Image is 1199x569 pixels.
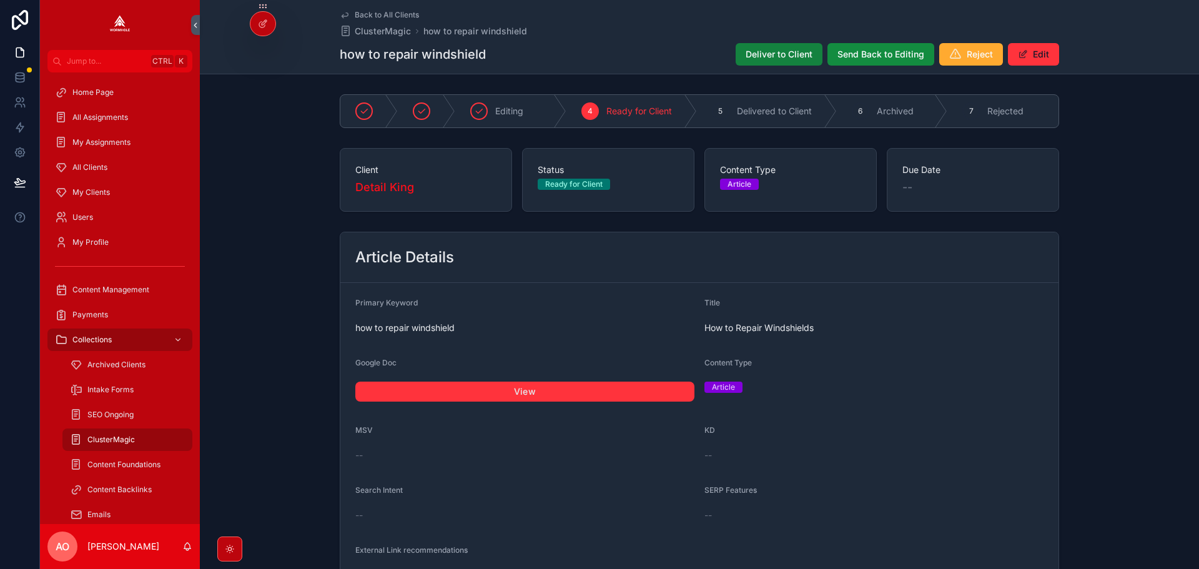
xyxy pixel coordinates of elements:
span: Google Doc [355,358,397,367]
span: External Link recommendations [355,545,468,555]
span: Ready for Client [606,105,672,117]
span: 5 [718,106,723,116]
a: All Assignments [47,106,192,129]
div: Article [728,179,751,190]
div: Ready for Client [545,179,603,190]
h1: how to repair windshield [340,46,486,63]
span: My Profile [72,237,109,247]
span: Archived [877,105,914,117]
button: Jump to...CtrlK [47,50,192,72]
span: Content Management [72,285,149,295]
span: Users [72,212,93,222]
span: Archived Clients [87,360,146,370]
a: SEO Ongoing [62,403,192,426]
span: Home Page [72,87,114,97]
span: All Assignments [72,112,128,122]
span: All Clients [72,162,107,172]
span: Status [538,164,679,176]
a: ClusterMagic [340,25,411,37]
span: Client [355,164,496,176]
span: Payments [72,310,108,320]
span: Reject [967,48,993,61]
span: Editing [495,105,523,117]
a: Archived Clients [62,354,192,376]
a: My Profile [47,231,192,254]
button: Send Back to Editing [827,43,934,66]
span: SEO Ongoing [87,410,134,420]
span: Collections [72,335,112,345]
span: SERP Features [704,485,757,495]
a: Back to All Clients [340,10,419,20]
span: ClusterMagic [87,435,135,445]
span: Content Foundations [87,460,160,470]
a: All Clients [47,156,192,179]
a: Content Management [47,279,192,301]
span: Back to All Clients [355,10,419,20]
span: How to Repair Windshields [704,322,1044,334]
span: K [176,56,186,66]
span: Deliver to Client [746,48,812,61]
span: 4 [588,106,593,116]
span: Rejected [987,105,1024,117]
a: View [355,382,694,402]
span: Due Date [902,164,1044,176]
span: Content Type [720,164,861,176]
span: My Clients [72,187,110,197]
span: -- [704,509,712,522]
a: ClusterMagic [62,428,192,451]
span: -- [704,449,712,462]
span: 7 [969,106,974,116]
span: My Assignments [72,137,131,147]
span: -- [355,449,363,462]
span: Primary Keyword [355,298,418,307]
a: Payments [47,304,192,326]
a: how to repair windshield [423,25,527,37]
span: Search Intent [355,485,403,495]
p: [PERSON_NAME] [87,540,159,553]
a: My Assignments [47,131,192,154]
span: AO [56,539,69,554]
div: scrollable content [40,72,200,524]
span: Intake Forms [87,385,134,395]
a: Detail King [355,179,414,196]
span: Emails [87,510,111,520]
a: Content Foundations [62,453,192,476]
button: Reject [939,43,1003,66]
div: Article [712,382,735,393]
span: Jump to... [67,56,146,66]
span: KD [704,425,715,435]
span: Ctrl [151,55,174,67]
span: -- [355,509,363,522]
span: -- [902,179,912,196]
span: Content Type [704,358,752,367]
span: how to repair windshield [355,322,694,334]
button: Edit [1008,43,1059,66]
a: Content Backlinks [62,478,192,501]
a: My Clients [47,181,192,204]
h2: Article Details [355,247,454,267]
a: Users [47,206,192,229]
a: Collections [47,329,192,351]
span: Send Back to Editing [837,48,924,61]
span: Title [704,298,720,307]
span: Content Backlinks [87,485,152,495]
span: 6 [858,106,862,116]
span: ClusterMagic [355,25,411,37]
img: App logo [110,15,130,35]
a: Emails [62,503,192,526]
span: MSV [355,425,373,435]
button: Deliver to Client [736,43,822,66]
a: Home Page [47,81,192,104]
span: Delivered to Client [737,105,812,117]
a: Intake Forms [62,379,192,401]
